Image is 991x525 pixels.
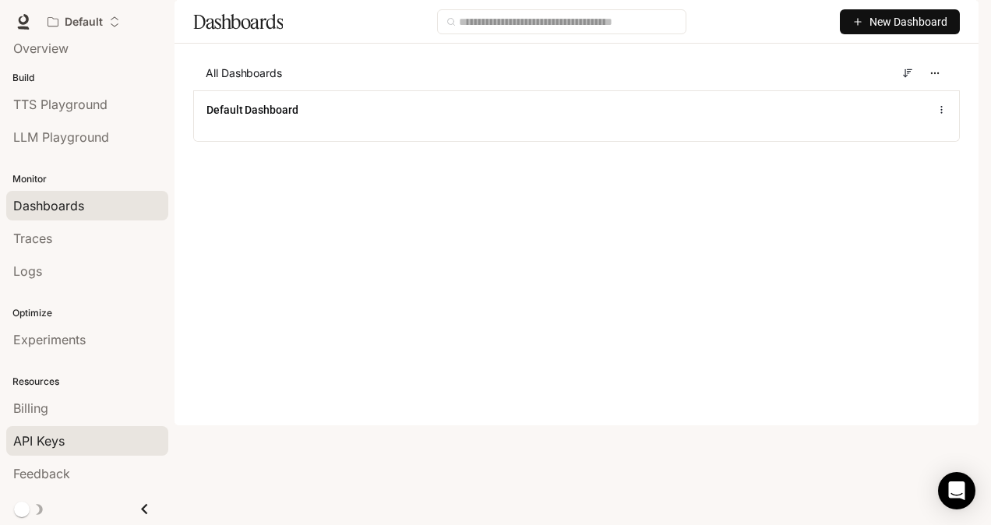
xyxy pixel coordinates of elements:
[206,65,282,81] span: All Dashboards
[65,16,103,29] p: Default
[41,6,127,37] button: Open workspace menu
[193,6,283,37] h1: Dashboards
[206,102,298,118] a: Default Dashboard
[840,9,960,34] button: New Dashboard
[869,13,947,30] span: New Dashboard
[938,472,975,509] div: Open Intercom Messenger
